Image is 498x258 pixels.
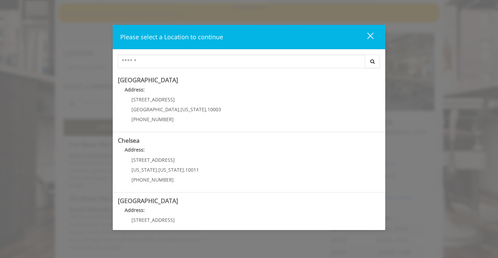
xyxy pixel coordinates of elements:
b: [GEOGRAPHIC_DATA] [118,197,178,205]
span: , [179,106,181,113]
span: [US_STATE] [181,106,206,113]
b: Address: [125,207,145,213]
span: , [184,167,185,173]
span: Please select a Location to continue [120,33,223,41]
span: [STREET_ADDRESS] [131,96,175,103]
b: Address: [125,86,145,93]
input: Search Center [118,55,365,68]
div: Center Select [118,55,380,72]
span: [US_STATE] [158,167,184,173]
div: close dialog [359,32,373,42]
span: , [206,106,207,113]
b: Chelsea [118,136,140,144]
span: [US_STATE] [131,167,157,173]
span: [GEOGRAPHIC_DATA] [131,106,179,113]
span: 10003 [207,106,221,113]
b: Address: [125,146,145,153]
b: [GEOGRAPHIC_DATA] [118,76,178,84]
span: , [157,167,158,173]
span: [PHONE_NUMBER] [131,116,174,123]
span: [PHONE_NUMBER] [131,176,174,183]
span: [STREET_ADDRESS] [131,157,175,163]
span: 10011 [185,167,199,173]
i: Search button [369,59,376,64]
button: close dialog [355,30,378,44]
span: [STREET_ADDRESS] [131,217,175,223]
